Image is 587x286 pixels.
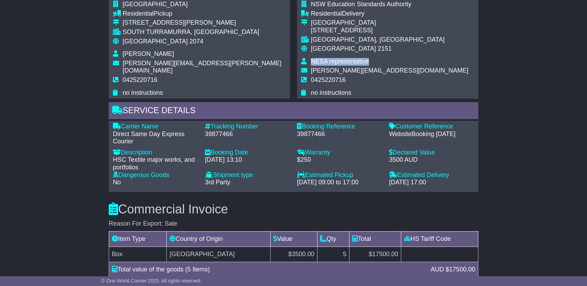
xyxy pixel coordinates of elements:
div: WebsiteBooking [DATE] [389,131,474,138]
div: Booking Reference [297,123,382,131]
td: $3500.00 [271,246,317,262]
div: Tracking Number [205,123,290,131]
div: Description [113,149,198,157]
div: Direct Same Day Express Courier [113,131,198,145]
div: Pickup [123,10,286,18]
td: HS Tariff Code [401,231,478,246]
span: No [113,179,121,186]
div: SOUTH TURRAMURRA, [GEOGRAPHIC_DATA] [123,28,286,36]
span: [PERSON_NAME] [123,50,174,57]
div: AUD $17500.00 [427,265,479,274]
div: [DATE] 17:00 [389,179,474,186]
div: [DATE] 13:10 [205,156,290,164]
div: 39877466 [297,131,382,138]
span: NESA representative [311,58,369,65]
div: [GEOGRAPHIC_DATA] [311,19,468,27]
td: Value [271,231,317,246]
div: Estimated Delivery [389,171,474,179]
span: 3rd Party [205,179,230,186]
span: © One World Courier 2025. All rights reserved. [101,278,202,284]
h3: Commercial Invoice [109,202,478,216]
div: Declared Value [389,149,474,157]
span: no instructions [123,89,163,96]
div: Shipment type [205,171,290,179]
span: Residential [311,10,342,17]
span: [GEOGRAPHIC_DATA] [123,38,188,45]
div: [DATE] 09:00 to 17:00 [297,179,382,186]
span: NSW Education Standards Authority [311,1,411,8]
div: Carrier Name [113,123,198,131]
span: [GEOGRAPHIC_DATA] [311,45,376,52]
span: Residential [123,10,154,17]
div: Total value of the goods (5 Items) [108,265,427,274]
div: 3500 AUD [389,156,474,164]
td: Total [349,231,401,246]
td: Box [109,246,167,262]
div: Customer Reference [389,123,474,131]
div: $250 [297,156,382,164]
td: Qty [317,231,349,246]
span: [PERSON_NAME][EMAIL_ADDRESS][DOMAIN_NAME] [311,67,468,74]
td: Item Type [109,231,167,246]
span: 0425220716 [311,76,346,83]
div: Service Details [109,102,478,121]
div: [STREET_ADDRESS] [311,27,468,34]
td: $17500.00 [349,246,401,262]
span: [PERSON_NAME][EMAIL_ADDRESS][PERSON_NAME][DOMAIN_NAME] [123,60,281,74]
div: [GEOGRAPHIC_DATA], [GEOGRAPHIC_DATA] [311,36,468,44]
div: [STREET_ADDRESS][PERSON_NAME] [123,19,286,27]
div: HSC Textile major works, and portfolios [113,156,198,171]
td: Country of Origin [167,231,271,246]
div: Warranty [297,149,382,157]
div: Delivery [311,10,468,18]
div: Reason For Export: Sale [109,220,478,228]
span: 2151 [378,45,391,52]
span: 0425220716 [123,76,157,83]
td: 5 [317,246,349,262]
td: [GEOGRAPHIC_DATA] [167,246,271,262]
span: no instructions [311,89,351,96]
div: Dangerous Goods [113,171,198,179]
div: 39877466 [205,131,290,138]
div: Estimated Pickup [297,171,382,179]
span: 2074 [189,38,203,45]
div: Booking Date [205,149,290,157]
span: [GEOGRAPHIC_DATA] [123,1,188,8]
